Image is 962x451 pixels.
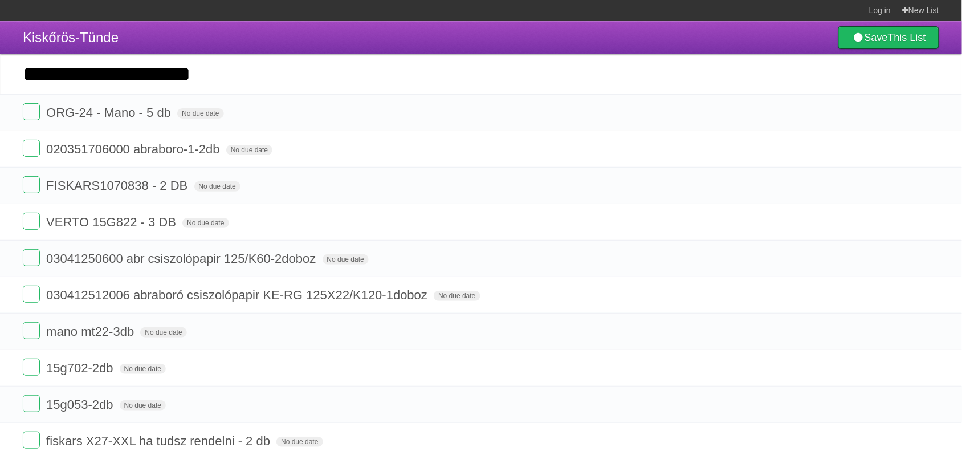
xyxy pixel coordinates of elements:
[23,103,40,120] label: Done
[23,322,40,339] label: Done
[194,181,240,192] span: No due date
[46,288,430,302] span: 030412512006 abraboró csiszolópapir KE-RG 125X22/K120-1doboz
[120,400,166,411] span: No due date
[23,395,40,412] label: Done
[23,140,40,157] label: Done
[226,145,272,155] span: No due date
[23,286,40,303] label: Done
[46,105,174,120] span: ORG-24 - Mano - 5 db
[46,251,319,266] span: 03041250600 abr csiszolópapir 125/K60-2doboz
[46,434,273,448] span: fiskars X27-XXL ha tudsz rendelni - 2 db
[434,291,480,301] span: No due date
[46,397,116,412] span: 15g053-2db
[23,432,40,449] label: Done
[23,359,40,376] label: Done
[182,218,229,228] span: No due date
[23,30,119,45] span: Kiskőrös-Tünde
[23,176,40,193] label: Done
[120,364,166,374] span: No due date
[46,215,179,229] span: VERTO 15G822 - 3 DB
[323,254,369,265] span: No due date
[888,32,926,43] b: This List
[46,142,223,156] span: 020351706000 abraboro-1-2db
[46,178,190,193] span: FISKARS1070838 - 2 DB
[140,327,186,338] span: No due date
[23,213,40,230] label: Done
[46,361,116,375] span: 15g702-2db
[23,249,40,266] label: Done
[46,324,137,339] span: mano mt22-3db
[276,437,323,447] span: No due date
[838,26,939,49] a: SaveThis List
[177,108,223,119] span: No due date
